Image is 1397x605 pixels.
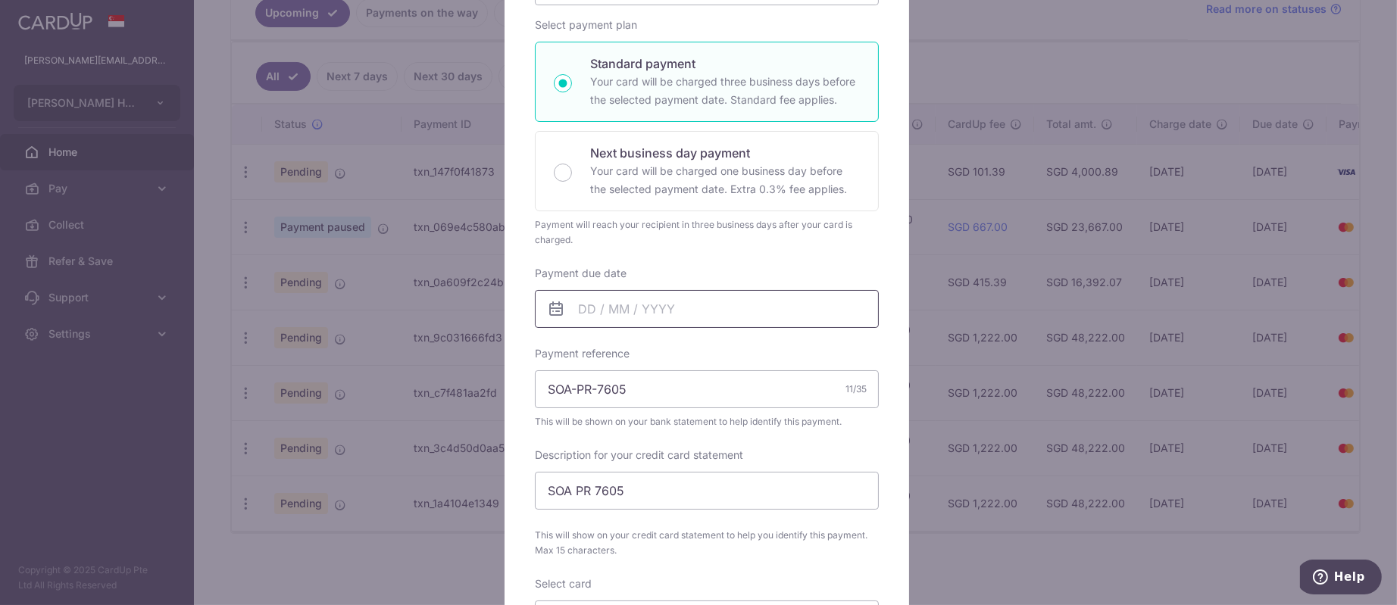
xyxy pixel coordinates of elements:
[535,448,743,463] label: Description for your credit card statement
[535,346,630,361] label: Payment reference
[535,576,592,591] label: Select card
[590,144,860,162] p: Next business day payment
[535,290,879,328] input: DD / MM / YYYY
[535,414,879,429] span: This will be shown on your bank statement to help identify this payment.
[535,266,627,281] label: Payment due date
[535,217,879,248] div: Payment will reach your recipient in three business days after your card is charged.
[590,73,860,109] p: Your card will be charged three business days before the selected payment date. Standard fee appl...
[535,528,879,558] span: This will show on your credit card statement to help you identify this payment. Max 15 characters.
[590,162,860,198] p: Your card will be charged one business day before the selected payment date. Extra 0.3% fee applies.
[590,55,860,73] p: Standard payment
[1300,560,1382,597] iframe: Opens a widget where you can find more information
[845,382,867,397] div: 11/35
[535,17,637,33] label: Select payment plan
